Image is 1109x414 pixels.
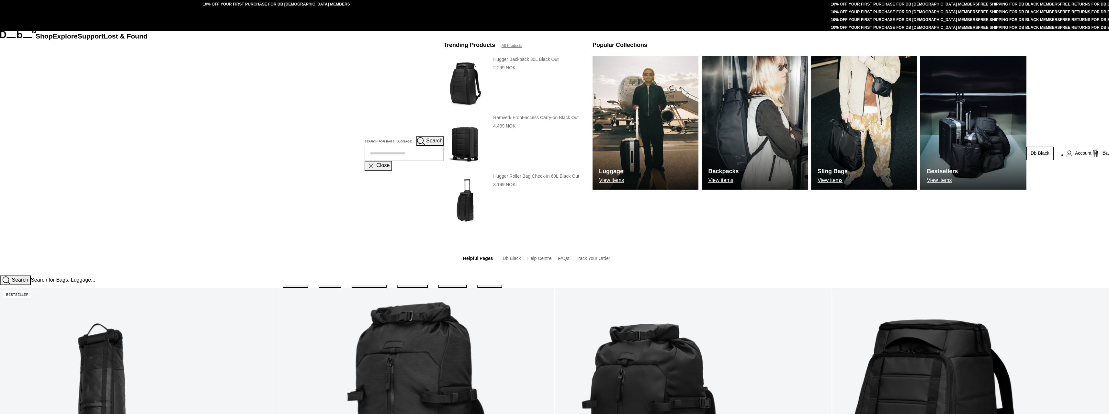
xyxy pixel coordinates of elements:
[365,140,414,144] label: Search for Bags, Luggage...
[831,10,978,14] a: 10% OFF YOUR FIRST PURCHASE FOR DB [DEMOGRAPHIC_DATA] MEMBERS
[493,182,515,187] span: 3.199 NOK
[702,56,808,190] a: Db Backpacks View items
[1026,147,1054,160] a: Db Black
[593,56,699,190] img: Db
[502,43,522,49] a: All Products
[203,2,350,6] a: 10% OFF YOUR FIRST PURCHASE FOR DB [DEMOGRAPHIC_DATA] MEMBERS
[426,138,443,143] span: Search
[818,177,848,183] p: View items
[1067,150,1092,157] a: Account
[527,256,552,261] a: Help Centre
[36,32,53,40] a: Shop
[53,32,78,40] a: Explore
[831,17,978,22] a: 10% OFF YOUR FIRST PURCHASE FOR DB [DEMOGRAPHIC_DATA] MEMBERS
[599,177,624,183] p: View items
[927,177,958,183] p: View items
[920,56,1026,190] img: Db
[599,167,624,176] h3: Luggage
[78,32,104,40] a: Support
[702,56,808,190] img: Db
[493,114,580,121] h3: Ramverk Front-access Carry-on Black Out
[365,161,392,171] button: Close
[811,56,917,190] img: Db
[978,17,1060,22] a: FREE SHIPPING FOR DB BLACK MEMBERS
[593,56,699,190] a: Db Luggage View items
[444,56,487,111] img: Hugger Backpack 30L Black Out
[416,136,444,146] button: Search
[920,56,1026,190] a: Db Bestsellers View items
[927,167,958,176] h3: Bestsellers
[708,167,739,176] h3: Backpacks
[444,173,580,228] a: Hugger Roller Bag Check-in 60L Black Out Hugger Roller Bag Check-in 60L Black Out 3.199 NOK
[576,256,610,261] a: Track Your Order
[444,173,487,228] img: Hugger Roller Bag Check-in 60L Black Out
[444,41,495,50] h3: Trending Products
[818,167,848,176] h3: Sling Bags
[1075,150,1092,157] span: Account
[811,56,917,190] a: Db Sling Bags View items
[444,114,580,169] a: Ramverk Front-access Carry-on Black Out Ramverk Front-access Carry-on Black Out 4.499 NOK
[444,114,487,169] img: Ramverk Front-access Carry-on Black Out
[36,31,148,275] nav: Main Navigation
[978,2,1060,6] a: FREE SHIPPING FOR DB BLACK MEMBERS
[503,256,521,261] a: Db Black
[708,177,739,183] p: View items
[978,25,1060,30] a: FREE SHIPPING FOR DB BLACK MEMBERS
[593,41,647,50] h3: Popular Collections
[463,255,493,262] h3: Helpful Pages
[12,277,28,283] span: Search
[444,56,580,111] a: Hugger Backpack 30L Black Out Hugger Backpack 30L Black Out 2.299 NOK
[3,291,31,298] p: Bestseller
[831,2,978,6] a: 10% OFF YOUR FIRST PURCHASE FOR DB [DEMOGRAPHIC_DATA] MEMBERS
[831,25,978,30] a: 10% OFF YOUR FIRST PURCHASE FOR DB [DEMOGRAPHIC_DATA] MEMBERS
[376,162,390,168] span: Close
[493,123,515,129] span: 4.499 NOK
[493,173,580,180] h3: Hugger Roller Bag Check-in 60L Black Out
[493,65,515,70] span: 2.299 NOK
[104,32,147,40] a: Lost & Found
[978,10,1060,14] a: FREE SHIPPING FOR DB BLACK MEMBERS
[558,256,569,261] a: FAQs
[493,56,580,63] h3: Hugger Backpack 30L Black Out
